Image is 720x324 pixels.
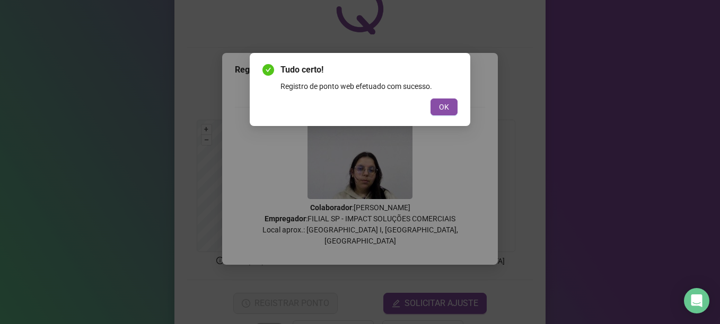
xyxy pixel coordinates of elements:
[280,80,458,92] div: Registro de ponto web efetuado com sucesso.
[262,64,274,76] span: check-circle
[280,64,458,76] span: Tudo certo!
[439,101,449,113] span: OK
[684,288,709,313] div: Open Intercom Messenger
[431,98,458,115] button: OK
